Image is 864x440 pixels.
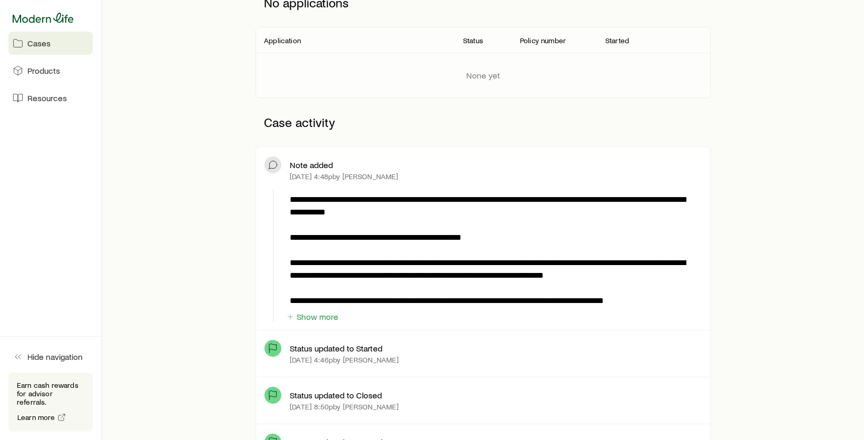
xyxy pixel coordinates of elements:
[290,172,398,181] p: [DATE] 4:48p by [PERSON_NAME]
[264,36,301,45] p: Application
[290,356,399,364] p: [DATE] 4:46p by [PERSON_NAME]
[8,86,93,110] a: Resources
[17,414,55,421] span: Learn more
[8,59,93,82] a: Products
[605,36,629,45] p: Started
[290,343,382,354] p: Status updated to Started
[27,351,83,362] span: Hide navigation
[27,65,60,76] span: Products
[17,381,84,406] p: Earn cash rewards for advisor referrals.
[520,36,566,45] p: Policy number
[463,36,483,45] p: Status
[8,345,93,368] button: Hide navigation
[8,32,93,55] a: Cases
[290,403,399,411] p: [DATE] 8:50p by [PERSON_NAME]
[466,70,500,81] p: None yet
[256,106,711,138] p: Case activity
[8,373,93,432] div: Earn cash rewards for advisor referrals.Learn more
[290,390,382,400] p: Status updated to Closed
[290,160,333,170] p: Note added
[27,93,67,103] span: Resources
[286,312,339,322] button: Show more
[27,38,51,48] span: Cases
